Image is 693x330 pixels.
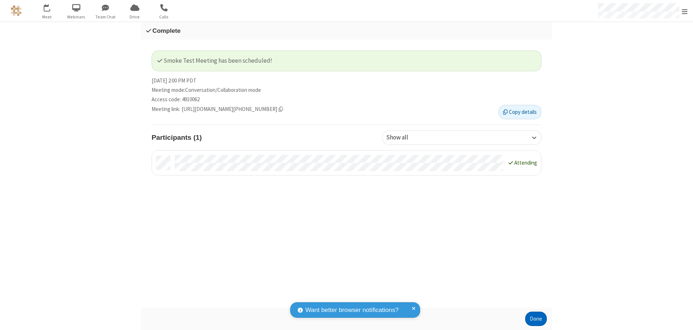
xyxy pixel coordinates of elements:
[63,14,90,20] span: Webinars
[49,4,53,9] div: 1
[146,27,547,34] h3: Complete
[152,105,180,113] span: Meeting link :
[152,86,541,94] li: Meeting mode : Conversation/Collaboration mode
[11,5,22,16] img: QA Selenium DO NOT DELETE OR CHANGE
[182,105,283,113] span: Copy meeting link
[34,14,61,20] span: Meet
[386,133,420,142] div: Show all
[152,77,196,85] span: [DATE] 2:00 PM PDT
[152,95,541,104] li: Access code: 4910062
[514,159,537,166] span: Attending
[92,14,119,20] span: Team Chat
[675,311,688,325] iframe: Chat
[151,14,178,20] span: Calls
[121,14,148,20] span: Drive
[152,130,377,144] h4: Participants (1)
[305,306,398,315] span: Want better browser notifications?
[157,57,272,64] span: Smoke Test Meeting has been scheduled!
[498,105,541,119] button: Copy details
[525,312,547,326] button: Done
